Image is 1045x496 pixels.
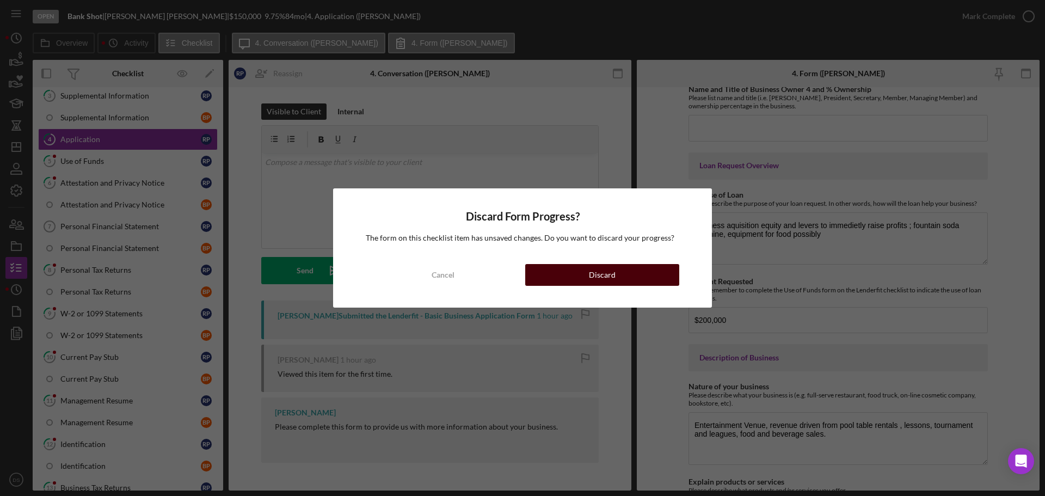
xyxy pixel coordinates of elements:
[366,264,520,286] button: Cancel
[432,264,454,286] div: Cancel
[366,233,674,242] span: The form on this checklist item has unsaved changes. Do you want to discard your progress?
[1008,448,1034,474] div: Open Intercom Messenger
[589,264,616,286] div: Discard
[525,264,679,286] button: Discard
[366,210,679,223] h4: Discard Form Progress?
